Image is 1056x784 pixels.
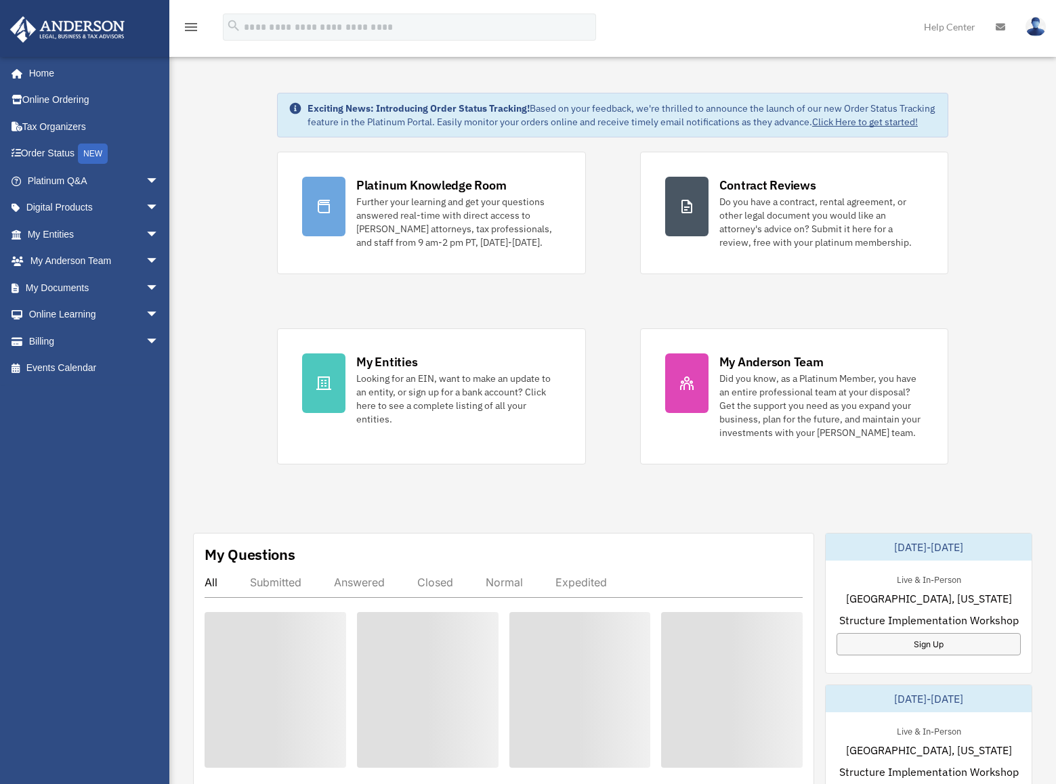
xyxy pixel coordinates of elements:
a: Online Learningarrow_drop_down [9,301,179,328]
div: Submitted [250,575,301,589]
span: arrow_drop_down [146,248,173,276]
span: arrow_drop_down [146,301,173,329]
div: Further your learning and get your questions answered real-time with direct access to [PERSON_NAM... [356,195,561,249]
div: Platinum Knowledge Room [356,177,507,194]
a: Platinum Q&Aarrow_drop_down [9,167,179,194]
a: Order StatusNEW [9,140,179,168]
div: Looking for an EIN, want to make an update to an entity, or sign up for a bank account? Click her... [356,372,561,426]
div: Contract Reviews [719,177,816,194]
span: arrow_drop_down [146,194,173,222]
div: Normal [486,575,523,589]
div: Answered [334,575,385,589]
div: [DATE]-[DATE] [826,533,1032,561]
img: User Pic [1026,17,1046,37]
a: Click Here to get started! [812,116,918,128]
a: Events Calendar [9,355,179,382]
a: My Entitiesarrow_drop_down [9,221,179,248]
div: Live & In-Person [886,723,972,737]
a: My Documentsarrow_drop_down [9,274,179,301]
a: Digital Productsarrow_drop_down [9,194,179,221]
a: Home [9,60,173,87]
div: My Entities [356,353,417,370]
div: Expedited [555,575,607,589]
div: My Anderson Team [719,353,824,370]
span: [GEOGRAPHIC_DATA], [US_STATE] [846,742,1012,758]
div: Did you know, as a Platinum Member, you have an entire professional team at your disposal? Get th... [719,372,924,439]
a: Billingarrow_drop_down [9,328,179,355]
span: arrow_drop_down [146,274,173,302]
i: menu [183,19,199,35]
div: NEW [78,144,108,164]
img: Anderson Advisors Platinum Portal [6,16,129,43]
div: [DATE]-[DATE] [826,685,1032,712]
div: My Questions [205,544,295,565]
span: Structure Implementation Workshop [839,612,1019,628]
div: All [205,575,217,589]
div: Live & In-Person [886,571,972,586]
a: Contract Reviews Do you have a contract, rental agreement, or other legal document you would like... [640,152,949,274]
i: search [226,18,241,33]
span: arrow_drop_down [146,167,173,195]
a: Platinum Knowledge Room Further your learning and get your questions answered real-time with dire... [277,152,586,274]
span: arrow_drop_down [146,328,173,355]
a: Sign Up [837,633,1021,655]
strong: Exciting News: Introducing Order Status Tracking! [308,102,530,114]
span: Structure Implementation Workshop [839,764,1019,780]
a: My Entities Looking for an EIN, want to make an update to an entity, or sign up for a bank accoun... [277,328,586,464]
a: Online Ordering [9,87,179,114]
div: Do you have a contract, rental agreement, or other legal document you would like an attorney's ad... [719,195,924,249]
div: Closed [417,575,453,589]
span: [GEOGRAPHIC_DATA], [US_STATE] [846,590,1012,607]
span: arrow_drop_down [146,221,173,248]
a: Tax Organizers [9,113,179,140]
a: My Anderson Teamarrow_drop_down [9,248,179,275]
a: My Anderson Team Did you know, as a Platinum Member, you have an entire professional team at your... [640,328,949,464]
div: Based on your feedback, we're thrilled to announce the launch of our new Order Status Tracking fe... [308,102,937,129]
a: menu [183,24,199,35]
